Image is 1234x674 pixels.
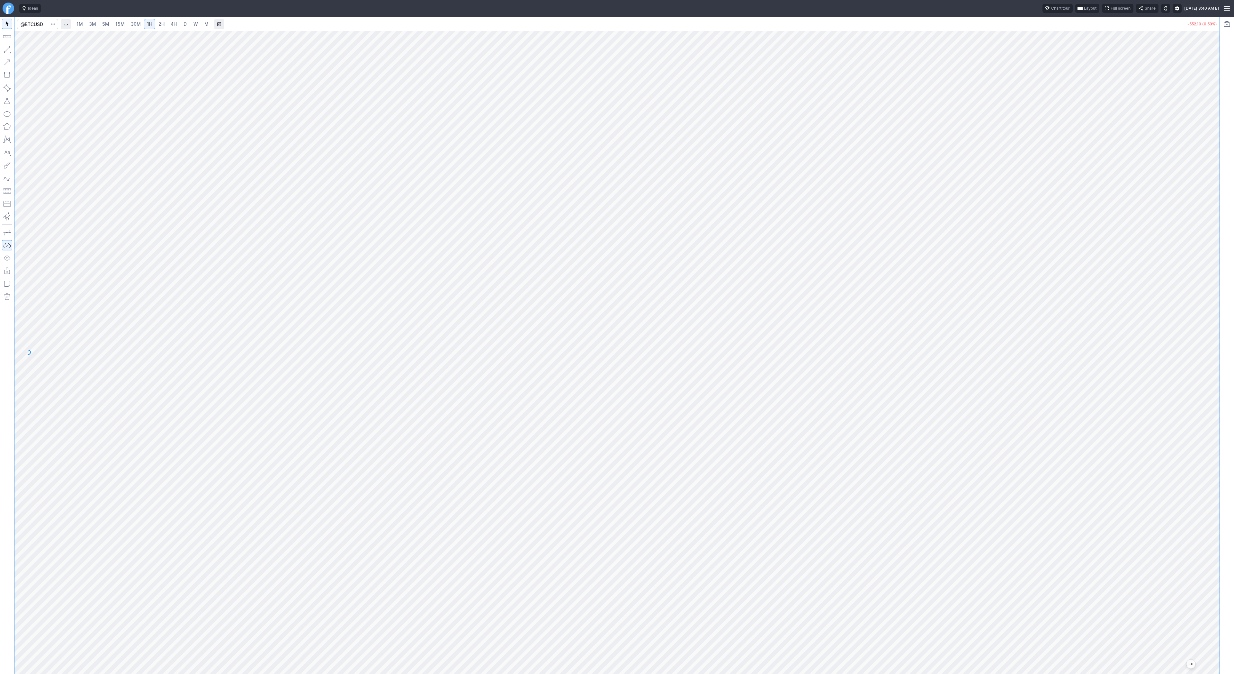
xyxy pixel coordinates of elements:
a: 2H [156,19,167,29]
a: 1H [144,19,155,29]
button: Drawings Autosave: On [2,240,12,250]
a: Finviz.com [3,3,14,14]
p: -552.10 (0.50%) [1187,22,1217,26]
span: W [193,21,198,27]
button: Hide drawings [2,253,12,263]
span: D [183,21,187,27]
span: Share [1145,5,1156,12]
button: Elliott waves [2,173,12,183]
button: Portfolio watchlist [1222,19,1232,29]
button: Jump to the most recent bar [1186,660,1195,669]
a: W [191,19,201,29]
span: 4H [171,21,177,27]
button: Rectangle [2,70,12,80]
button: Ideas [19,4,41,13]
button: Rotated rectangle [2,83,12,93]
button: Text [2,147,12,157]
button: Mouse [2,19,12,29]
a: 15M [112,19,128,29]
a: 1M [74,19,86,29]
span: 1M [76,21,83,27]
button: Triangle [2,96,12,106]
button: Interval [61,19,71,29]
button: Position [2,199,12,209]
button: Fibonacci retracements [2,186,12,196]
a: D [180,19,190,29]
span: 2H [158,21,165,27]
span: Layout [1084,5,1096,12]
button: Anchored VWAP [2,211,12,222]
span: Chart tour [1051,5,1070,12]
span: Ideas [28,5,38,12]
button: XABCD [2,134,12,145]
button: Measure [2,31,12,42]
button: Polygon [2,121,12,132]
button: Line [2,44,12,55]
button: Search [49,19,58,29]
a: 30M [128,19,144,29]
span: 5M [102,21,109,27]
button: Range [214,19,224,29]
a: 4H [168,19,180,29]
button: Full screen [1102,4,1133,13]
span: 3M [89,21,96,27]
a: 3M [86,19,99,29]
button: Lock drawings [2,266,12,276]
span: 15M [115,21,125,27]
button: Drawing mode: Single [2,227,12,238]
button: Add note [2,279,12,289]
button: Chart tour [1042,4,1073,13]
span: 1H [147,21,152,27]
span: M [204,21,209,27]
a: M [201,19,211,29]
button: Arrow [2,57,12,67]
input: Search [17,19,58,29]
button: Layout [1075,4,1099,13]
span: Full screen [1111,5,1131,12]
button: Ellipse [2,109,12,119]
button: Toggle dark mode [1161,4,1170,13]
button: Settings [1173,4,1182,13]
span: 30M [131,21,141,27]
button: Share [1136,4,1158,13]
a: 5M [99,19,112,29]
button: Brush [2,160,12,170]
button: Remove all autosaved drawings [2,292,12,302]
span: [DATE] 3:40 AM ET [1184,5,1220,12]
